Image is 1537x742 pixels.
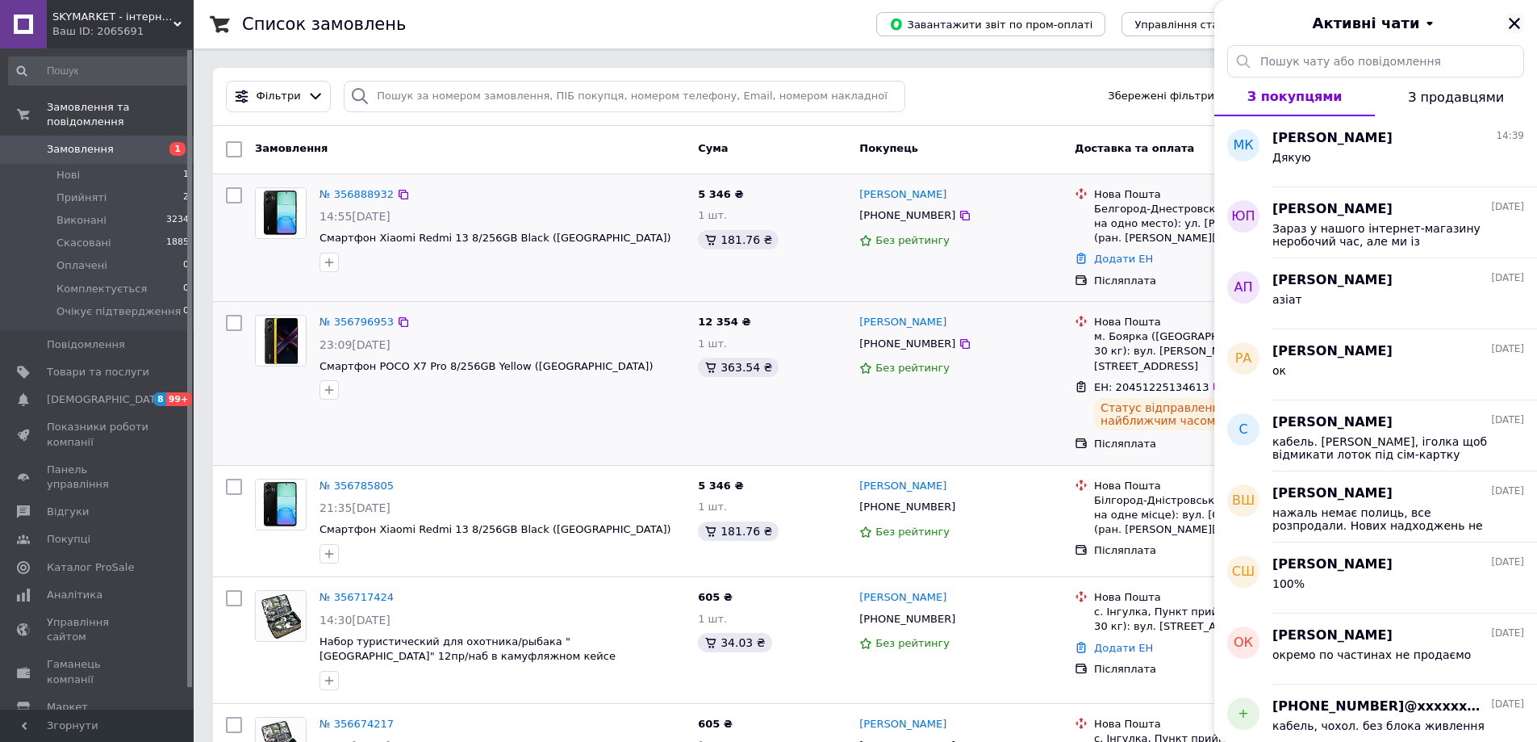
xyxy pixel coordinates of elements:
span: 2 [183,191,189,205]
span: [PERSON_NAME] [1272,413,1393,432]
span: [PERSON_NAME] [1272,129,1393,148]
div: Нова Пошта [1094,315,1320,329]
span: Каталог ProSale [47,560,134,575]
span: [PHONE_NUMBER]@xxxxxx$.com [1272,698,1488,716]
a: № 356717424 [320,591,394,603]
span: 0 [183,258,189,273]
span: нажаль немає полиць, все розпродали. Нових надходжень не очікуємо [1272,506,1501,532]
a: [PERSON_NAME] [859,717,946,732]
span: 605 ₴ [698,718,733,730]
span: Повідомлення [47,337,125,352]
a: Фото товару [255,315,307,367]
div: 181.76 ₴ [698,230,779,249]
button: ОК[PERSON_NAME][DATE]окремо по частинах не продаємо [1214,614,1537,685]
a: [PERSON_NAME] [859,187,946,203]
span: Смартфон Xiaomi Redmi 13 8/256GB Black ([GEOGRAPHIC_DATA]) [320,523,671,535]
div: Нова Пошта [1094,717,1320,732]
span: [DATE] [1491,698,1524,711]
div: Статус відправлення буде відомий найближчим часом [1094,398,1320,430]
span: Замовлення [47,142,114,157]
span: 1 шт. [698,613,727,625]
span: Cума [698,142,728,154]
span: З продавцями [1408,90,1504,105]
img: Фото товару [256,591,306,641]
span: СШ [1232,563,1255,581]
span: Без рейтингу [875,637,950,649]
div: Білгород-Дністровський, №2 (до 30 кг на одне місце): вул. [GEOGRAPHIC_DATA] (ран. [PERSON_NAME][S... [1094,493,1320,538]
span: Зараз у нашого інтернет-магазину неробочий час, але ми із задоволенням опрацюємо Ваше замовлення ... [1272,222,1501,248]
span: [PERSON_NAME] [1272,342,1393,361]
span: Збережені фільтри: [1108,89,1217,104]
a: № 356888932 [320,188,394,200]
span: Оплачені [56,258,107,273]
button: МК[PERSON_NAME]14:39Дякую [1214,116,1537,187]
button: Закрити [1505,14,1524,33]
span: [DATE] [1491,342,1524,356]
div: Ваш ID: 2065691 [52,24,194,39]
a: Фото товару [255,590,307,642]
span: РА [1235,350,1252,368]
span: Нові [56,168,80,182]
a: [PERSON_NAME] [859,479,946,494]
span: Відгуки [47,505,89,519]
span: 99+ [166,392,193,406]
span: кабель. [PERSON_NAME], іголка щоб відмикати лоток під сім-картку [1272,435,1501,461]
button: СШ[PERSON_NAME][DATE]100% [1214,543,1537,614]
div: [PHONE_NUMBER] [856,205,959,226]
div: 181.76 ₴ [698,522,779,541]
img: Фото товару [256,188,305,238]
img: Фото товару [256,480,305,530]
div: Нова Пошта [1094,590,1320,605]
span: [DATE] [1491,555,1524,569]
button: З покупцями [1214,78,1375,116]
span: 1885 [166,236,189,250]
span: Комплектується [56,282,147,296]
span: Доставка та оплата [1075,142,1194,154]
span: Без рейтингу [875,362,950,374]
div: 34.03 ₴ [698,633,771,652]
a: [PERSON_NAME] [859,590,946,606]
a: Смартфон Xiaomi Redmi 13 8/256GB Black ([GEOGRAPHIC_DATA]) [320,232,671,244]
div: м. Боярка ([GEOGRAPHIC_DATA].), №5 (до 30 кг): вул. [PERSON_NAME][STREET_ADDRESS] [1094,329,1320,374]
span: [PERSON_NAME] [1272,484,1393,503]
span: АП [1234,279,1253,297]
div: Післяплата [1094,662,1320,677]
span: Показники роботи компанії [47,420,149,449]
span: 12 354 ₴ [698,316,750,328]
a: № 356796953 [320,316,394,328]
span: 5 346 ₴ [698,188,743,200]
button: Завантажити звіт по пром-оплаті [876,12,1105,36]
span: Прийняті [56,191,107,205]
span: Аналітика [47,588,102,602]
div: Післяплата [1094,274,1320,288]
span: Маркет [47,700,88,715]
span: С [1238,421,1247,439]
span: Виконані [56,213,107,228]
span: 14:39 [1496,129,1524,143]
div: Післяплата [1094,543,1320,558]
div: [PHONE_NUMBER] [856,609,959,630]
span: 1 шт. [698,337,727,350]
a: Фото товару [255,479,307,530]
span: [PERSON_NAME] [1272,271,1393,290]
button: РА[PERSON_NAME][DATE]ок [1214,329,1537,400]
span: 8 [153,392,166,406]
span: ОК [1234,634,1253,652]
span: кабель, чохол. без блока живлення [1272,719,1485,732]
span: [PERSON_NAME] [1272,555,1393,574]
span: МК [1233,136,1253,155]
div: 363.54 ₴ [698,358,779,377]
span: Замовлення [255,142,328,154]
button: С[PERSON_NAME][DATE]кабель. [PERSON_NAME], іголка щоб відмикати лоток під сім-картку [1214,400,1537,472]
span: ок [1272,364,1286,377]
a: Фото товару [255,187,307,239]
span: 5 346 ₴ [698,480,743,492]
a: № 356674217 [320,718,394,730]
span: 1 [183,168,189,182]
span: [PERSON_NAME] [1272,200,1393,219]
button: ВШ[PERSON_NAME][DATE]нажаль немає полиць, все розпродали. Нових надходжень не очікуємо [1214,472,1537,543]
span: + [1238,705,1248,723]
a: Набор туристический для охотника/рыбака "[GEOGRAPHIC_DATA]" 12пр/наб в камуфляжном кейсе [PERSON_... [320,635,616,677]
